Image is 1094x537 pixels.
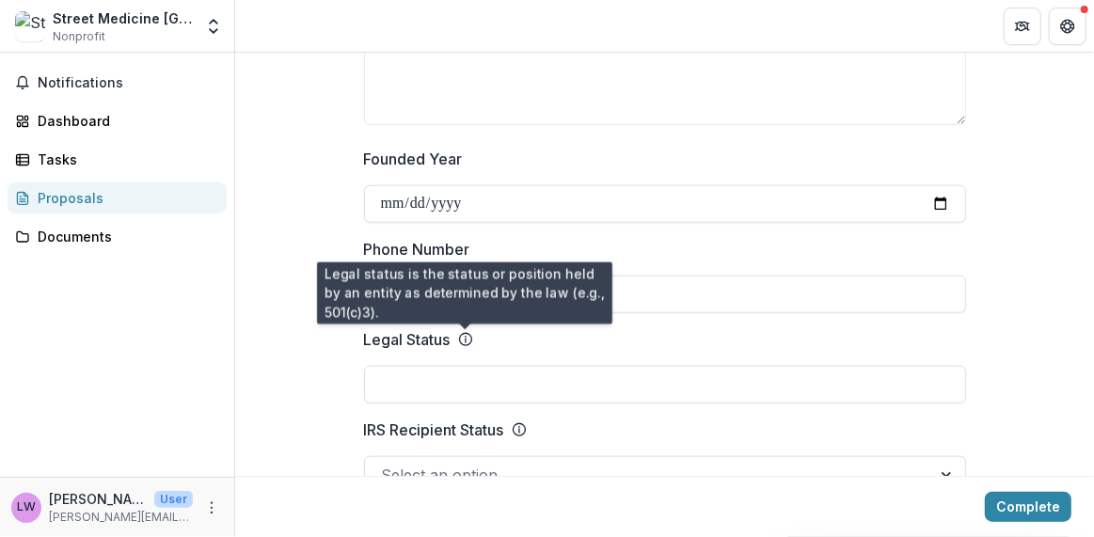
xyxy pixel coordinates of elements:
div: Documents [38,227,212,246]
p: Founded Year [364,148,463,170]
div: Street Medicine [GEOGRAPHIC_DATA][PERSON_NAME] [53,8,193,28]
a: Tasks [8,144,227,175]
button: Complete [985,492,1071,522]
a: Proposals [8,182,227,213]
p: User [154,491,193,508]
p: [PERSON_NAME] [49,489,147,509]
a: Dashboard [8,105,227,136]
button: More [200,497,223,519]
a: Documents [8,221,227,252]
button: Notifications [8,68,227,98]
div: Proposals [38,188,212,208]
img: Street Medicine St. Louis [15,11,45,41]
span: Nonprofit [53,28,105,45]
div: Tasks [38,150,212,169]
button: Get Help [1049,8,1086,45]
p: IRS Recipient Status [364,419,504,441]
p: Legal Status [364,328,451,351]
p: [PERSON_NAME][EMAIL_ADDRESS][PERSON_NAME][DOMAIN_NAME] [49,509,193,526]
p: Phone Number [364,238,470,261]
div: Lesley Weinstein [17,501,36,513]
button: Partners [1004,8,1041,45]
span: Notifications [38,75,219,91]
div: Dashboard [38,111,212,131]
button: Open entity switcher [200,8,227,45]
